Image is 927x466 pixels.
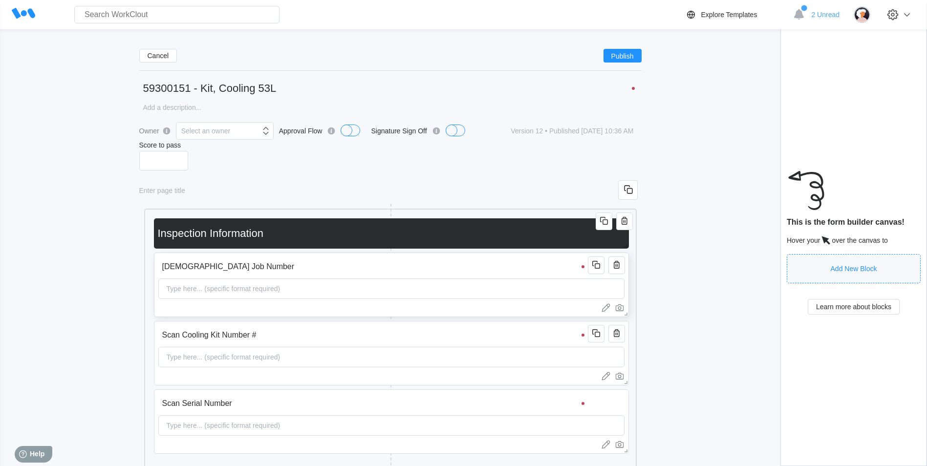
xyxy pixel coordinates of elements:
[816,303,891,310] span: Learn more about blocks
[854,6,870,23] img: user-4.png
[604,49,642,63] button: Publish
[685,9,788,21] a: Explore Templates
[163,279,284,298] div: Type here... (specific format required)
[787,218,921,227] div: This is the form builder canvas!
[154,224,625,243] input: Untitled section
[831,265,877,273] div: Add New Block
[163,347,284,367] div: Type here... (specific format required)
[158,394,591,413] input: Field description
[511,127,633,134] span: Version 12 • Published [DATE] 10:36 AM
[139,180,618,200] input: Enter page title
[74,6,280,23] input: Search WorkClout
[701,11,757,19] div: Explore Templates
[503,124,641,138] button: Version 12 • Published [DATE] 10:36 AM
[148,52,169,59] span: Cancel
[787,234,921,246] div: Hover your
[366,121,470,141] label: Signature Sign Off
[808,299,900,315] button: Learn more about blocks
[274,121,366,141] label: Approval Flow
[139,127,159,135] label: Owner
[158,325,591,345] input: Field description
[611,53,634,59] span: Publish
[139,79,642,98] input: Untitled form
[139,49,177,63] button: Cancel
[341,125,360,136] button: Approval Flow
[139,141,642,151] label: Score to pass
[832,236,887,244] span: over the canvas to
[181,127,230,135] div: Select an owner
[446,125,465,136] button: Signature Sign Off
[158,257,591,276] input: Field description
[811,11,840,19] span: 2 Unread
[163,416,284,435] div: Type here... (specific format required)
